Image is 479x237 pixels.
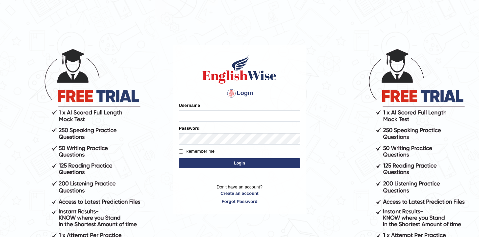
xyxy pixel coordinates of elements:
input: Remember me [179,149,183,154]
img: Logo of English Wise sign in for intelligent practice with AI [201,54,278,85]
a: Create an account [179,190,300,197]
p: Don't have an account? [179,184,300,205]
label: Password [179,125,199,131]
button: Login [179,158,300,168]
label: Username [179,102,200,109]
label: Remember me [179,148,215,155]
a: Forgot Password [179,198,300,205]
h4: Login [179,88,300,99]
